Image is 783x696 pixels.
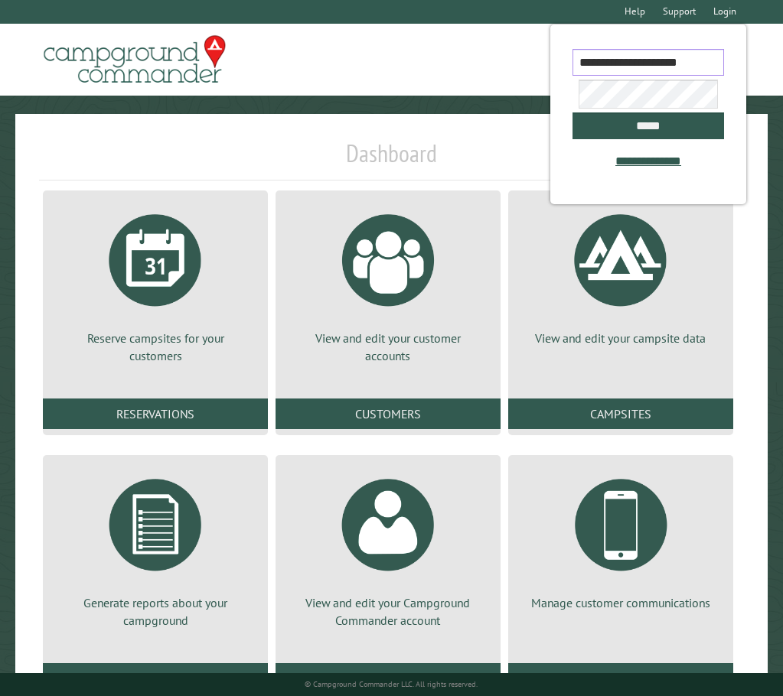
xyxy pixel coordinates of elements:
[508,663,733,694] a: Communications
[43,398,268,429] a: Reservations
[527,467,715,611] a: Manage customer communications
[294,594,482,629] p: View and edit your Campground Commander account
[527,594,715,611] p: Manage customer communications
[527,330,715,346] p: View and edit your campsite data
[305,679,478,689] small: © Campground Commander LLC. All rights reserved.
[61,203,250,364] a: Reserve campsites for your customers
[61,330,250,364] p: Reserve campsites for your customers
[294,203,482,364] a: View and edit your customer accounts
[508,398,733,429] a: Campsites
[276,663,501,694] a: Account
[527,203,715,346] a: View and edit your campsite data
[61,594,250,629] p: Generate reports about your campground
[294,330,482,364] p: View and edit your customer accounts
[61,467,250,629] a: Generate reports about your campground
[39,30,230,89] img: Campground Commander
[294,467,482,629] a: View and edit your Campground Commander account
[276,398,501,429] a: Customers
[39,138,744,181] h1: Dashboard
[43,663,268,694] a: Reports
